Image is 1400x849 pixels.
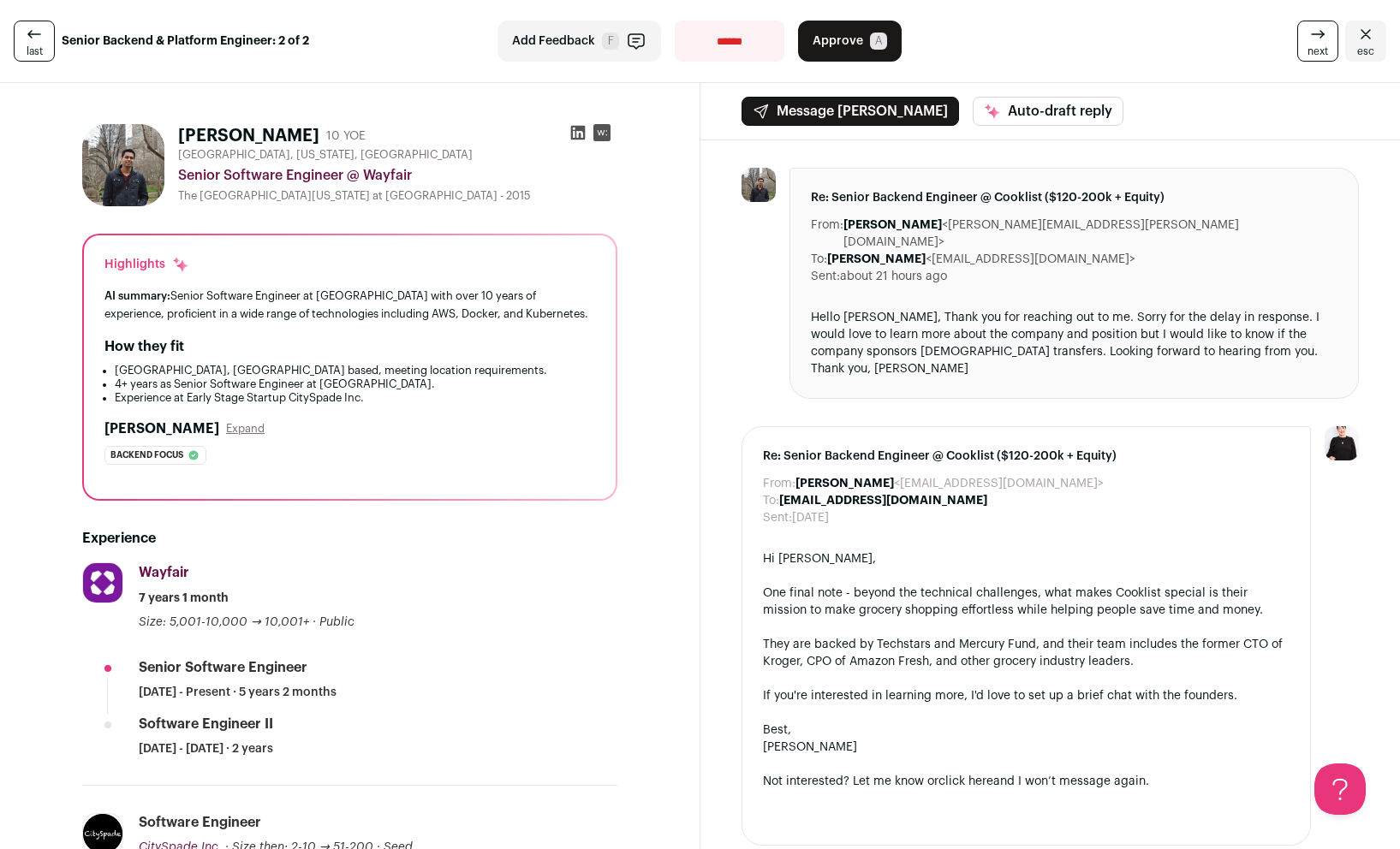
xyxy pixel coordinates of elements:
[104,287,595,323] div: Senior Software Engineer at [GEOGRAPHIC_DATA] with over 10 years of experience, proficient in a w...
[813,33,863,50] span: Approve
[870,33,887,50] span: A
[313,614,316,631] span: ·
[178,165,617,186] div: Senior Software Engineer @ Wayfair
[104,419,219,439] h2: [PERSON_NAME]
[763,721,1290,739] div: Best,
[779,495,987,507] b: [EMAIL_ADDRESS][DOMAIN_NAME]
[795,475,1104,492] dd: <[EMAIL_ADDRESS][DOMAIN_NAME]>
[763,475,795,492] dt: From:
[1345,21,1386,62] a: Close
[602,33,619,50] span: F
[83,563,122,603] img: 65739c55c8c694c9ef12385b232a5a36eb43a7531aba6370a8afdb960219638f.jpg
[763,636,1290,670] div: They are backed by Techstars and Mercury Fund, and their team includes the former CTO of Kroger, ...
[827,253,926,265] b: [PERSON_NAME]
[139,684,337,701] span: [DATE] - Present · 5 years 2 months
[82,124,164,206] img: 66c615ad8f8c52720887172aa8051a470d6da2ab1e2755737915b3745849c483
[1308,45,1328,58] span: next
[795,478,894,490] b: [PERSON_NAME]
[82,528,617,549] h2: Experience
[1314,763,1366,815] iframe: Help Scout Beacon - Open
[104,290,170,301] span: AI summary:
[139,813,261,832] div: Software Engineer
[811,251,827,268] dt: To:
[497,21,661,62] button: Add Feedback F
[139,658,307,677] div: Senior Software Engineer
[763,550,1290,567] div: Hi [PERSON_NAME],
[1325,426,1359,460] img: 9240684-medium_jpg
[27,45,43,58] span: last
[811,268,840,285] dt: Sent:
[115,377,595,391] li: 4+ years as Senior Software Engineer at [GEOGRAPHIC_DATA].
[843,217,1338,251] dd: <[PERSON_NAME][EMAIL_ADDRESS][PERSON_NAME][DOMAIN_NAME]>
[938,775,993,787] a: click here
[104,336,184,357] h2: How they fit
[1357,45,1374,58] span: esc
[319,616,354,628] span: Public
[840,268,947,285] dd: about 21 hours ago
[178,148,473,162] span: [GEOGRAPHIC_DATA], [US_STATE], [GEOGRAPHIC_DATA]
[178,189,617,203] div: The [GEOGRAPHIC_DATA][US_STATE] at [GEOGRAPHIC_DATA] - 2015
[742,168,776,202] img: 66c615ad8f8c52720887172aa8051a470d6da2ab1e2755737915b3745849c483
[742,97,959,126] button: Message [PERSON_NAME]
[763,492,779,509] dt: To:
[763,773,1290,790] div: Not interested? Let me know or and I won’t message again.
[226,422,265,436] button: Expand
[811,309,1338,377] div: Hello [PERSON_NAME], Thank you for reaching out to me. Sorry for the delay in response. I would l...
[827,251,1135,268] dd: <[EMAIL_ADDRESS][DOMAIN_NAME]>
[139,566,189,579] span: Wayfair
[115,391,595,405] li: Experience at Early Stage Startup CitySpade Inc.
[326,128,366,145] div: 10 YOE
[104,256,189,273] div: Highlights
[110,447,183,464] span: Backend focus
[139,590,229,607] span: 7 years 1 month
[62,33,309,50] strong: Senior Backend & Platform Engineer: 2 of 2
[139,616,309,628] span: Size: 5,001-10,000 → 10,001+
[763,448,1290,465] span: Re: Senior Backend Engineer @ Cooklist ($120-200k + Equity)
[763,585,1290,619] div: One final note - beyond the technical challenges, what makes Cooklist special is their mission to...
[763,739,1290,756] div: [PERSON_NAME]
[792,509,829,526] dd: [DATE]
[139,740,273,757] span: [DATE] - [DATE] · 2 years
[763,509,792,526] dt: Sent:
[14,21,55,62] a: last
[843,219,942,231] b: [PERSON_NAME]
[798,21,902,62] button: Approve A
[763,687,1290,704] div: If you're interested in learning more, I'd love to set up a brief chat with the founders.
[178,124,319,148] h1: [PERSON_NAME]
[139,715,273,733] div: Software Engineer II
[512,33,595,50] span: Add Feedback
[1297,21,1338,62] a: next
[811,217,843,251] dt: From:
[115,364,595,377] li: [GEOGRAPHIC_DATA], [GEOGRAPHIC_DATA] based, meeting location requirements.
[811,189,1338,206] span: Re: Senior Backend Engineer @ Cooklist ($120-200k + Equity)
[973,97,1123,126] button: Auto-draft reply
